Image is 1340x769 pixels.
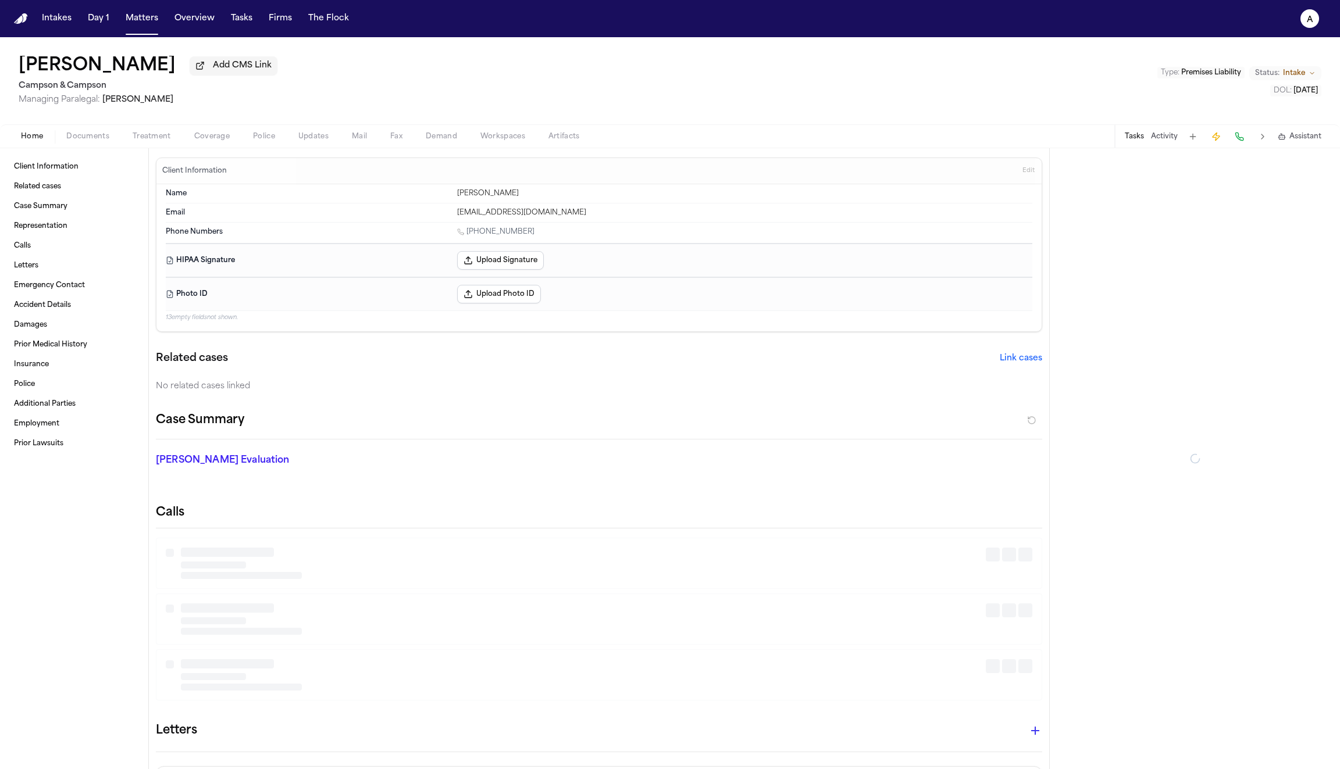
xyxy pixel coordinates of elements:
span: Intake [1283,69,1305,78]
button: Create Immediate Task [1208,128,1224,145]
span: Assistant [1289,132,1321,141]
button: Overview [170,8,219,29]
button: Edit Type: Premises Liability [1157,67,1245,78]
span: Status: [1255,69,1280,78]
button: Upload Photo ID [457,285,541,303]
button: Matters [121,8,163,29]
button: Tasks [1125,132,1144,141]
span: [PERSON_NAME] [102,95,173,104]
button: Tasks [226,8,257,29]
span: Home [21,132,43,141]
button: Intakes [37,8,76,29]
a: Letters [9,256,139,275]
div: [PERSON_NAME] [457,189,1032,198]
h2: Case Summary [156,411,244,430]
div: No related cases linked [156,381,1042,392]
span: Demand [426,132,457,141]
button: Change status from Intake [1249,66,1321,80]
span: Edit [1022,167,1035,175]
span: Police [253,132,275,141]
p: [PERSON_NAME] Evaluation [156,453,442,467]
a: Client Information [9,158,139,176]
span: Artifacts [548,132,580,141]
dt: HIPAA Signature [166,251,450,270]
a: Insurance [9,355,139,374]
span: Coverage [194,132,230,141]
button: Activity [1151,132,1178,141]
a: Related cases [9,177,139,196]
a: Police [9,375,139,394]
button: Add CMS Link [190,56,277,75]
button: Day 1 [83,8,114,29]
a: Calls [9,237,139,255]
button: Edit DOL: 2025-08-26 [1270,85,1321,96]
button: The Flock [304,8,354,29]
a: Call 1 (646) 538-0512 [457,227,534,237]
div: [EMAIL_ADDRESS][DOMAIN_NAME] [457,208,1032,217]
span: Add CMS Link [213,60,272,71]
h2: Calls [156,505,1042,521]
span: Mail [352,132,367,141]
span: DOL : [1274,87,1292,94]
a: Additional Parties [9,395,139,413]
span: Type : [1161,69,1179,76]
a: Employment [9,414,139,433]
p: 13 empty fields not shown. [166,313,1032,322]
h3: Client Information [160,166,229,176]
a: Prior Medical History [9,335,139,354]
span: Treatment [133,132,171,141]
button: Upload Signature [457,251,544,270]
h1: [PERSON_NAME] [19,56,176,77]
dt: Photo ID [166,285,450,303]
h2: Related cases [156,350,228,367]
button: Edit [1019,162,1038,180]
a: Home [14,13,28,24]
a: Prior Lawsuits [9,434,139,453]
span: Fax [390,132,402,141]
span: [DATE] [1293,87,1318,94]
span: Managing Paralegal: [19,95,100,104]
button: Link cases [1000,353,1042,364]
a: Damages [9,316,139,334]
img: Finch Logo [14,13,28,24]
button: Add Task [1185,128,1201,145]
a: Accident Details [9,296,139,314]
span: Premises Liability [1181,69,1241,76]
button: Make a Call [1231,128,1248,145]
button: Edit matter name [19,56,176,77]
h1: Letters [156,721,197,740]
button: Firms [264,8,297,29]
span: Phone Numbers [166,227,223,237]
h2: Campson & Campson [19,79,277,93]
a: Case Summary [9,197,139,216]
a: Representation [9,217,139,235]
a: Emergency Contact [9,276,139,295]
span: Updates [298,132,329,141]
button: Assistant [1278,132,1321,141]
span: Workspaces [480,132,525,141]
dt: Name [166,189,450,198]
span: Documents [66,132,109,141]
dt: Email [166,208,450,217]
